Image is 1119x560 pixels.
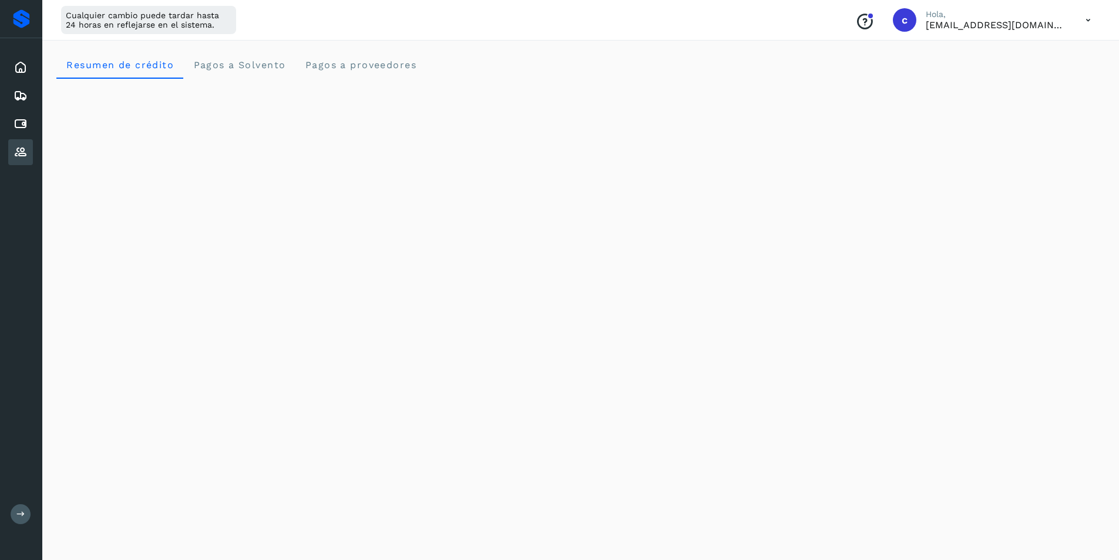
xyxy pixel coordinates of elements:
span: Pagos a Solvento [193,59,285,71]
div: Cuentas por pagar [8,111,33,137]
div: Embarques [8,83,33,109]
span: Resumen de crédito [66,59,174,71]
div: Inicio [8,55,33,81]
p: contabilidad5@easo.com [926,19,1067,31]
p: Hola, [926,9,1067,19]
span: Pagos a proveedores [304,59,416,71]
div: Cualquier cambio puede tardar hasta 24 horas en reflejarse en el sistema. [61,6,236,34]
div: Proveedores [8,139,33,165]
